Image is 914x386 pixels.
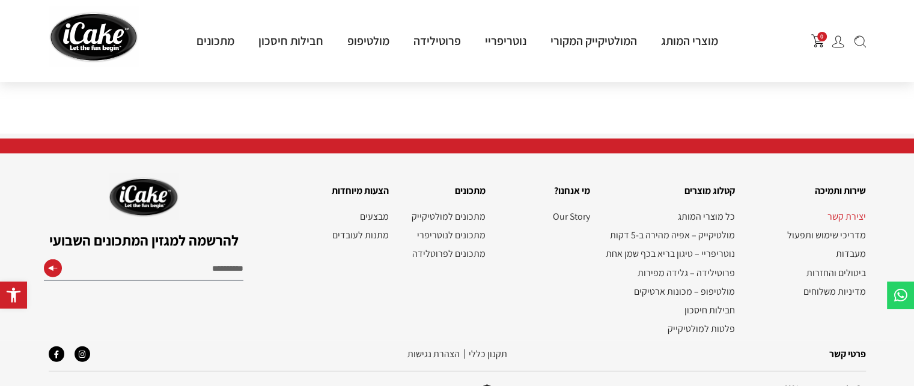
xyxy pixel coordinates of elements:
[746,211,865,222] a: יצירת קשר
[498,211,590,222] a: Our Story
[538,33,649,49] a: המולטיקייק המקורי
[401,211,486,260] nav: תפריט
[746,267,865,279] a: ביטולים והחזרות
[817,32,827,41] span: 0
[407,348,460,360] a: הצהרת נגישות
[401,33,473,49] a: פרוטילידה
[746,229,865,241] a: מדריכי שימוש ותפעול
[44,233,243,247] h2: להרשמה למגזין המתכונים השבועי
[649,33,730,49] a: מוצרי המותג
[602,267,735,279] a: פרוטילידה – גלידה מפירות
[802,86,866,116] a: לחץ כאן
[746,211,865,297] nav: תפריט
[746,248,865,259] a: מעבדות
[602,248,735,259] a: נוטריפריי – טיגון בריא בכף שמן אחת
[290,183,389,199] h2: הצעות מיוחדות
[602,183,735,199] h2: קטלוג מוצרים
[246,33,335,49] a: חבילות חיסכון
[746,183,865,199] h2: שירות ותמיכה
[816,93,852,109] span: לחץ כאן
[290,211,389,222] a: מבצעים
[498,183,590,199] h2: מי אנחנו?
[811,34,824,47] img: shopping-cart.png
[811,34,824,47] button: פתח עגלת קניות צדדית
[602,286,735,297] a: מולטיפופ – מכונות ארטיקים
[602,211,735,334] nav: תפריט
[401,229,486,241] a: מתכונים לנוטריפרי
[829,348,866,360] a: פרטי קשר
[602,304,735,316] a: חבילות חיסכון
[498,211,590,222] nav: תפריט
[184,33,246,49] a: מתכונים
[335,33,401,49] a: מולטיפופ
[469,348,507,360] a: תקנון‭ ‬כללי
[602,229,735,241] a: מולטיקייק – אפיה מהירה ב-5 דקות
[473,33,538,49] a: נוטריפריי
[401,211,486,222] a: מתכונים למולטיקייק
[602,211,735,222] a: כל מוצרי המותג
[401,248,486,259] a: מתכונים לפרוטלידה
[401,183,486,199] h2: מתכונים
[290,229,389,241] a: מתנות לעובדים
[746,286,865,297] a: מדיניות משלוחים
[602,323,735,334] a: פלטות למולטיקייק
[290,211,389,241] nav: תפריט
